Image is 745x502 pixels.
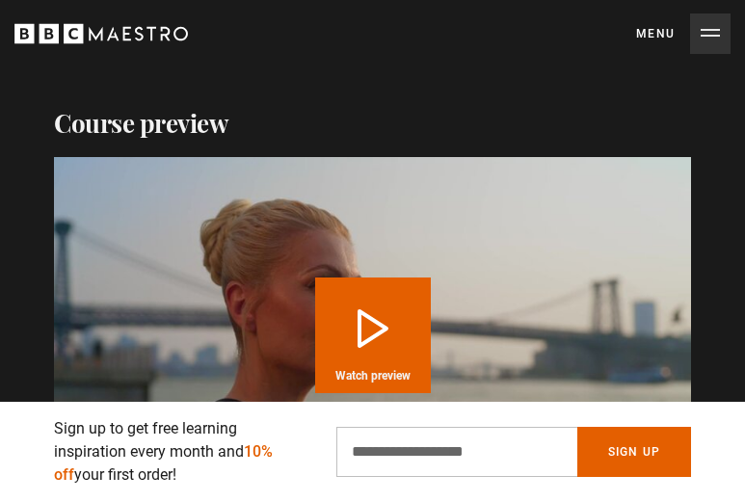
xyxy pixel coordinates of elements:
button: Play Course overview for The Art of Influence with Evy Poumpouras [315,277,431,393]
span: Watch preview [335,370,411,382]
button: Sign Up [577,427,691,477]
button: Toggle navigation [636,13,731,54]
svg: BBC Maestro [14,19,188,48]
p: Sign up to get free learning inspiration every month and your first order! [54,417,313,487]
h2: Course preview [54,106,691,141]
